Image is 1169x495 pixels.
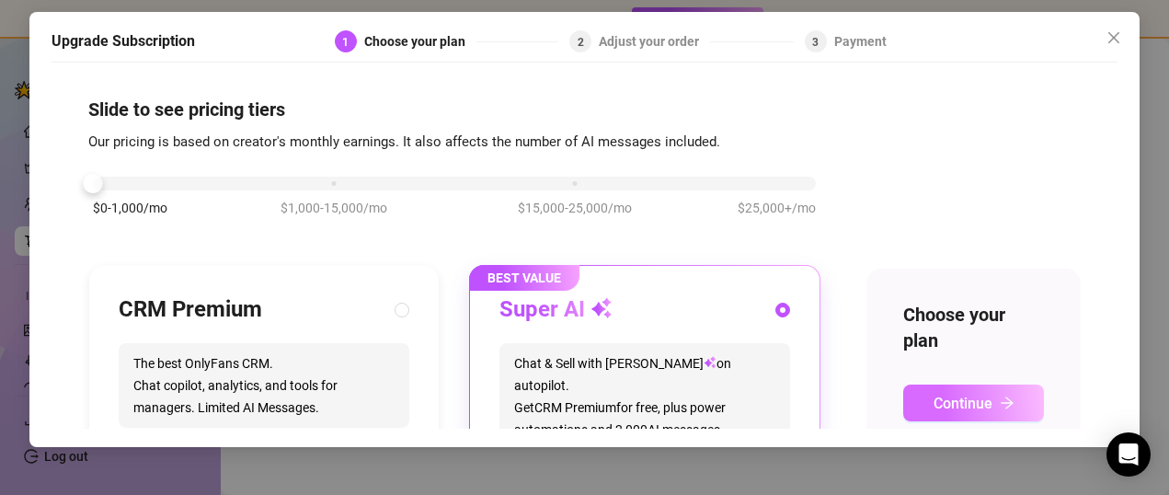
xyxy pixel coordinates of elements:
[342,36,349,49] span: 1
[469,265,579,291] span: BEST VALUE
[578,36,584,49] span: 2
[1000,396,1014,410] span: arrow-right
[119,295,262,325] h3: CRM Premium
[88,97,1081,122] h4: Slide to see pricing tiers
[52,30,195,52] h5: Upgrade Subscription
[738,198,816,218] span: $25,000+/mo
[599,30,710,52] div: Adjust your order
[499,343,790,450] span: Chat & Sell with [PERSON_NAME] on autopilot. Get CRM Premium for free, plus power automations and...
[812,36,819,49] span: 3
[119,343,409,428] span: The best OnlyFans CRM. Chat copilot, analytics, and tools for managers. Limited AI Messages.
[364,30,476,52] div: Choose your plan
[518,198,632,218] span: $15,000-25,000/mo
[1106,30,1121,45] span: close
[934,395,992,412] span: Continue
[93,198,167,218] span: $0-1,000/mo
[1099,30,1129,45] span: Close
[1106,432,1151,477] div: Open Intercom Messenger
[499,295,613,325] h3: Super AI
[1099,23,1129,52] button: Close
[88,133,720,150] span: Our pricing is based on creator's monthly earnings. It also affects the number of AI messages inc...
[834,30,887,52] div: Payment
[281,198,387,218] span: $1,000-15,000/mo
[903,302,1044,353] h4: Choose your plan
[903,385,1044,421] button: Continuearrow-right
